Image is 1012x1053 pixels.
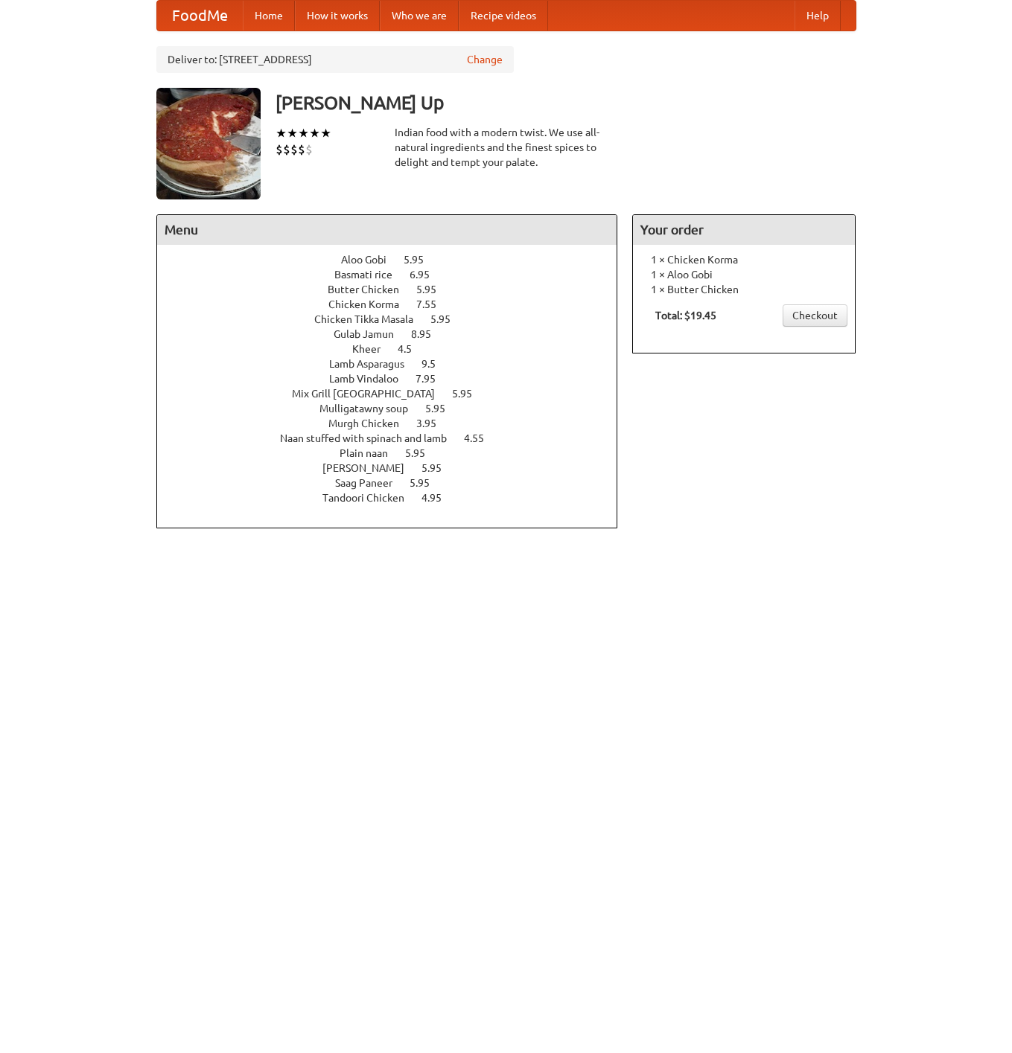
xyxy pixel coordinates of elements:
[416,298,451,310] span: 7.55
[295,1,380,31] a: How it works
[459,1,548,31] a: Recipe videos
[320,125,331,141] li: ★
[156,46,514,73] div: Deliver to: [STREET_ADDRESS]
[329,358,419,370] span: Lamb Asparagus
[328,284,414,295] span: Butter Chicken
[352,343,395,355] span: Kheer
[280,432,512,444] a: Naan stuffed with spinach and lamb 4.55
[322,462,469,474] a: [PERSON_NAME] 5.95
[156,88,261,199] img: angular.jpg
[298,125,309,141] li: ★
[276,88,856,118] h3: [PERSON_NAME] Up
[309,125,320,141] li: ★
[410,477,445,489] span: 5.95
[314,313,478,325] a: Chicken Tikka Masala 5.95
[243,1,295,31] a: Home
[640,267,847,282] li: 1 × Aloo Gobi
[655,310,716,321] b: Total: $19.45
[467,52,503,67] a: Change
[352,343,439,355] a: Kheer 4.5
[328,298,414,310] span: Chicken Korma
[298,141,305,158] li: $
[276,141,283,158] li: $
[340,447,453,459] a: Plain naan 5.95
[319,403,423,415] span: Mulligatawny soup
[640,252,847,267] li: 1 × Chicken Korma
[421,358,451,370] span: 9.5
[421,492,456,504] span: 4.95
[633,215,855,245] h4: Your order
[314,313,428,325] span: Chicken Tikka Masala
[328,417,414,429] span: Murgh Chicken
[280,432,462,444] span: Naan stuffed with spinach and lamb
[328,298,464,310] a: Chicken Korma 7.55
[292,388,500,400] a: Mix Grill [GEOGRAPHIC_DATA] 5.95
[329,358,463,370] a: Lamb Asparagus 9.5
[340,447,403,459] span: Plain naan
[334,328,459,340] a: Gulab Jamun 8.95
[464,432,499,444] span: 4.55
[328,417,464,429] a: Murgh Chicken 3.95
[783,304,847,327] a: Checkout
[334,269,457,281] a: Basmati rice 6.95
[380,1,459,31] a: Who we are
[795,1,841,31] a: Help
[335,477,457,489] a: Saag Paneer 5.95
[329,373,463,385] a: Lamb Vindaloo 7.95
[328,284,464,295] a: Butter Chicken 5.95
[404,254,439,266] span: 5.95
[395,125,618,170] div: Indian food with a modern twist. We use all-natural ingredients and the finest spices to delight ...
[305,141,313,158] li: $
[322,462,419,474] span: [PERSON_NAME]
[416,284,451,295] span: 5.95
[398,343,427,355] span: 4.5
[157,215,617,245] h4: Menu
[283,141,290,158] li: $
[416,373,451,385] span: 7.95
[322,492,419,504] span: Tandoori Chicken
[341,254,451,266] a: Aloo Gobi 5.95
[335,477,407,489] span: Saag Paneer
[430,313,465,325] span: 5.95
[411,328,446,340] span: 8.95
[329,373,413,385] span: Lamb Vindaloo
[287,125,298,141] li: ★
[425,403,460,415] span: 5.95
[334,269,407,281] span: Basmati rice
[322,492,469,504] a: Tandoori Chicken 4.95
[276,125,287,141] li: ★
[640,282,847,297] li: 1 × Butter Chicken
[410,269,445,281] span: 6.95
[290,141,298,158] li: $
[157,1,243,31] a: FoodMe
[421,462,456,474] span: 5.95
[452,388,487,400] span: 5.95
[405,447,440,459] span: 5.95
[319,403,473,415] a: Mulligatawny soup 5.95
[292,388,450,400] span: Mix Grill [GEOGRAPHIC_DATA]
[416,417,451,429] span: 3.95
[334,328,409,340] span: Gulab Jamun
[341,254,401,266] span: Aloo Gobi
